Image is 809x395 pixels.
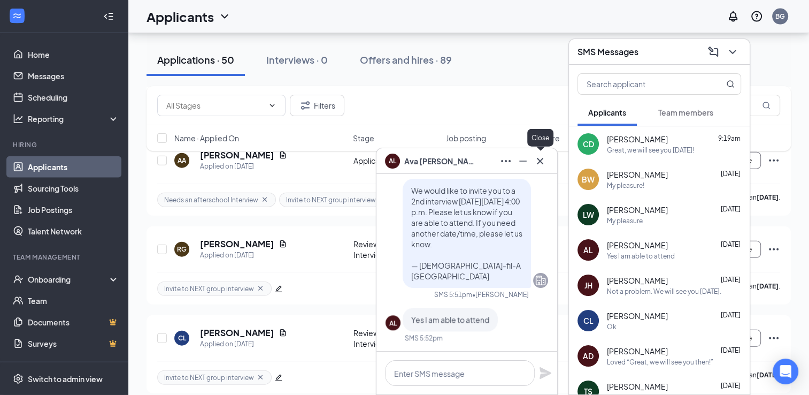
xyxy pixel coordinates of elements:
[718,134,741,142] span: 9:19am
[705,43,722,60] button: ComposeMessage
[658,108,713,117] span: Team members
[353,133,374,143] span: Stage
[28,156,119,178] a: Applicants
[353,239,440,260] div: Review for Group Interview
[164,195,258,204] span: Needs an afterschool Interview
[28,65,119,87] a: Messages
[174,133,239,143] span: Name · Applied On
[28,199,119,221] a: Job Postings
[360,53,452,66] div: Offers and hires · 89
[607,216,643,225] div: My pleasure
[13,140,117,149] div: Hiring
[757,282,779,290] b: [DATE]
[177,245,187,254] div: RG
[726,80,735,88] svg: MagnifyingGlass
[583,209,594,220] div: LW
[531,153,549,170] button: Cross
[28,178,119,199] a: Sourcing Tools
[353,328,440,349] div: Review for Group Interview
[607,322,617,331] div: Ok
[404,155,479,167] span: Ava [PERSON_NAME]
[757,371,779,379] b: [DATE]
[607,346,668,356] span: [PERSON_NAME]
[721,311,741,319] span: [DATE]
[279,240,287,248] svg: Document
[164,284,254,293] span: Invite to NEXT group interview
[200,339,287,350] div: Applied on [DATE]
[434,290,472,299] div: SMS 5:51pm
[517,155,529,168] svg: Minimize
[583,351,594,361] div: AD
[103,11,114,22] svg: Collapse
[577,46,638,58] h3: SMS Messages
[12,11,22,21] svg: WorkstreamLogo
[200,161,287,172] div: Applied on [DATE]
[147,7,214,26] h1: Applicants
[28,333,119,354] a: SurveysCrown
[607,181,644,190] div: My pleasure!
[607,310,668,321] span: [PERSON_NAME]
[411,315,489,324] span: Yes I am able to attend
[200,250,287,261] div: Applied on [DATE]
[164,373,254,382] span: Invite to NEXT group interview
[767,243,780,256] svg: Ellipses
[727,10,739,23] svg: Notifications
[268,101,276,110] svg: ChevronDown
[218,10,231,23] svg: ChevronDown
[607,381,668,392] span: [PERSON_NAME]
[411,186,522,281] span: We would like to invite you to a 2nd interview [DATE][DATE] 4:00 p.m. Please let us know if you a...
[200,327,274,339] h5: [PERSON_NAME]
[607,169,668,180] span: [PERSON_NAME]
[775,12,785,21] div: BG
[499,155,512,168] svg: Ellipses
[256,284,265,293] svg: Cross
[724,43,741,60] button: ChevronDown
[28,113,120,124] div: Reporting
[721,170,741,178] span: [DATE]
[166,100,264,111] input: All Stages
[534,274,547,287] svg: Company
[266,53,328,66] div: Interviews · 0
[607,146,694,155] div: Great, we will see you [DATE]!
[607,275,668,286] span: [PERSON_NAME]
[514,153,531,170] button: Minimize
[497,153,514,170] button: Ellipses
[13,374,24,384] svg: Settings
[178,333,186,343] div: CL
[28,290,119,312] a: Team
[607,240,668,250] span: [PERSON_NAME]
[584,280,592,291] div: JH
[279,329,287,337] svg: Document
[607,287,721,296] div: Not a problem. We will see you [DATE].
[773,359,798,384] div: Open Intercom Messenger
[275,374,282,382] span: edit
[721,205,741,213] span: [DATE]
[28,274,110,285] div: Onboarding
[200,238,274,250] h5: [PERSON_NAME]
[721,276,741,284] span: [DATE]
[472,290,529,299] span: • [PERSON_NAME]
[607,252,675,261] div: Yes I am able to attend
[721,382,741,390] span: [DATE]
[607,134,668,145] span: [PERSON_NAME]
[726,45,739,58] svg: ChevronDown
[256,373,265,382] svg: Cross
[767,332,780,345] svg: Ellipses
[534,155,546,168] svg: Cross
[13,274,24,285] svg: UserCheck
[290,95,344,116] button: Filter Filters
[588,108,626,117] span: Applicants
[539,367,552,379] svg: Plane
[13,113,24,124] svg: Analysis
[299,99,312,112] svg: Filter
[582,174,595,185] div: BW
[578,74,705,94] input: Search applicant
[583,315,594,326] div: CL
[721,346,741,354] span: [DATE]
[389,318,397,328] div: AL
[583,245,593,255] div: AL
[762,101,771,110] svg: MagnifyingGlass
[583,139,594,149] div: CD
[275,285,282,293] span: edit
